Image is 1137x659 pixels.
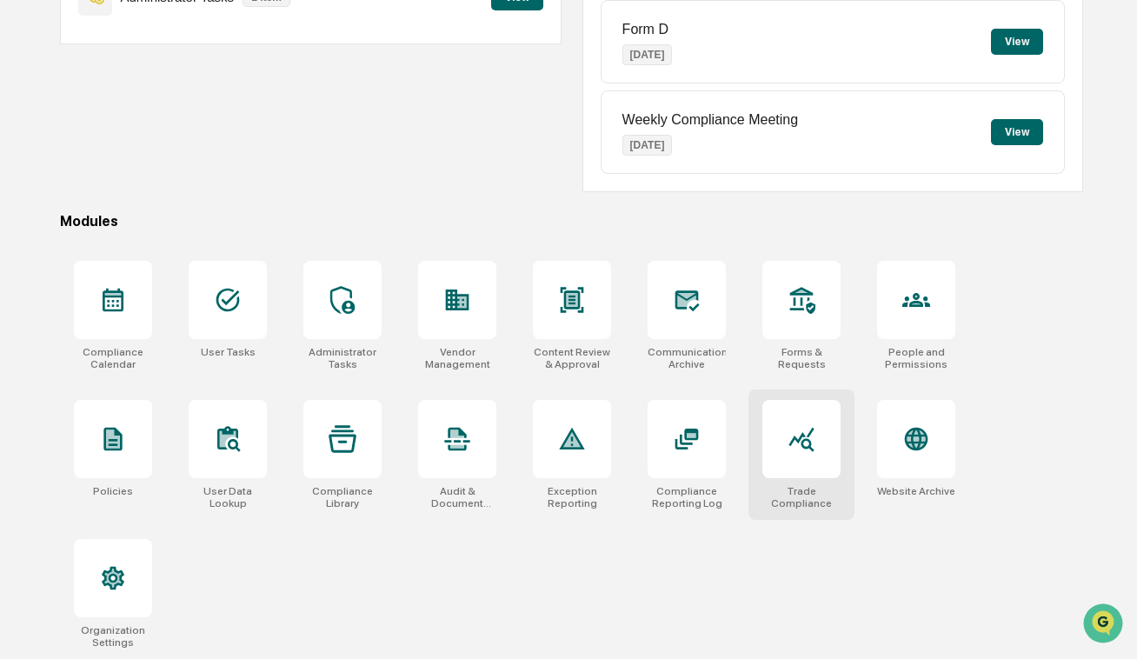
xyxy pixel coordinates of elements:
[59,133,285,150] div: Start new chat
[17,221,31,235] div: 🖐️
[201,346,256,358] div: User Tasks
[991,29,1043,55] button: View
[622,22,673,37] p: Form D
[296,138,316,159] button: Start new chat
[17,133,49,164] img: 1746055101610-c473b297-6a78-478c-a979-82029cc54cd1
[533,485,611,509] div: Exception Reporting
[877,485,955,497] div: Website Archive
[877,346,955,370] div: People and Permissions
[126,221,140,235] div: 🗄️
[418,346,496,370] div: Vendor Management
[1081,602,1128,649] iframe: Open customer support
[991,119,1043,145] button: View
[648,346,726,370] div: Communications Archive
[143,219,216,236] span: Attestations
[93,485,133,497] div: Policies
[74,346,152,370] div: Compliance Calendar
[418,485,496,509] div: Audit & Document Logs
[119,212,223,243] a: 🗄️Attestations
[10,212,119,243] a: 🖐️Preclearance
[35,252,110,270] span: Data Lookup
[173,295,210,308] span: Pylon
[60,213,1083,230] div: Modules
[622,135,673,156] p: [DATE]
[622,44,673,65] p: [DATE]
[59,150,220,164] div: We're available if you need us!
[303,346,382,370] div: Administrator Tasks
[10,245,116,276] a: 🔎Data Lookup
[17,254,31,268] div: 🔎
[74,624,152,649] div: Organization Settings
[762,485,841,509] div: Trade Compliance
[762,346,841,370] div: Forms & Requests
[533,346,611,370] div: Content Review & Approval
[35,219,112,236] span: Preclearance
[648,485,726,509] div: Compliance Reporting Log
[622,112,798,128] p: Weekly Compliance Meeting
[17,37,316,64] p: How can we help?
[189,485,267,509] div: User Data Lookup
[303,485,382,509] div: Compliance Library
[123,294,210,308] a: Powered byPylon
